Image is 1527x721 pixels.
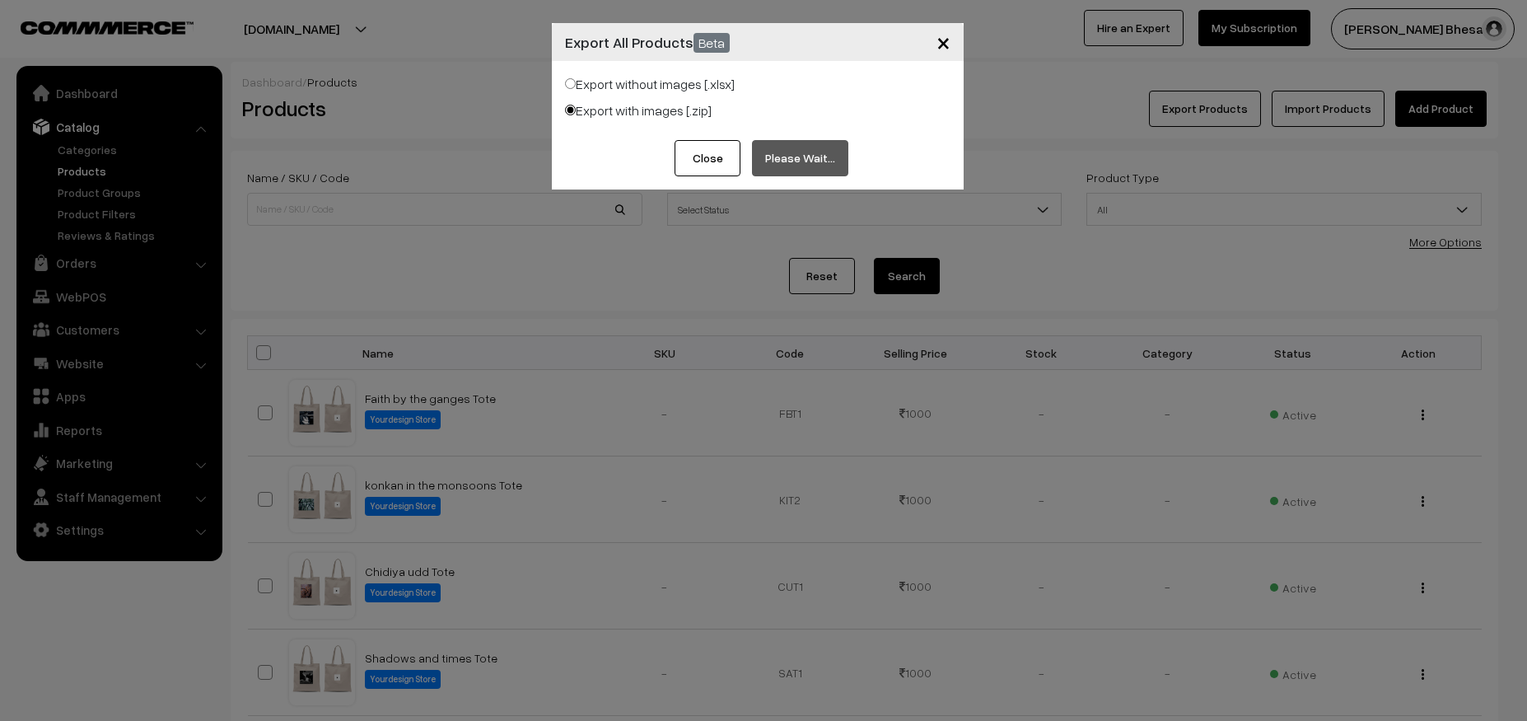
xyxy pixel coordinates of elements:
[675,140,740,176] button: Close
[565,105,576,115] input: Export with images [.zip]
[752,140,848,176] button: Please Wait…
[565,101,712,120] label: Export with images [.zip]
[565,30,731,54] h4: Export All Products
[936,26,950,57] span: ×
[693,33,731,53] span: Beta
[565,78,576,89] input: Export without images [.xlsx]
[923,16,964,68] button: Close
[565,74,735,94] label: Export without images [.xlsx]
